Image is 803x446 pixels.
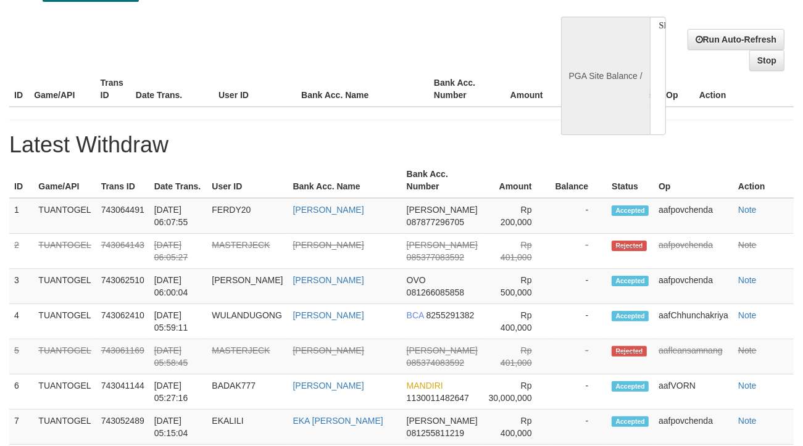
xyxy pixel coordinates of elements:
td: aafpovchenda [654,198,733,234]
a: Note [738,416,757,426]
th: Status [607,163,654,198]
div: PGA Site Balance / [561,17,650,135]
span: OVO [407,275,426,285]
td: - [551,198,607,234]
td: Rp 401,000 [484,234,551,269]
td: 5 [9,339,33,374]
a: [PERSON_NAME] [293,240,364,250]
span: Rejected [612,346,646,357]
td: 3 [9,269,33,304]
a: [PERSON_NAME] [293,275,364,285]
th: Trans ID [96,163,149,198]
th: Date Trans. [149,163,207,198]
a: Stop [749,50,784,71]
td: 743052489 [96,410,149,445]
td: [DATE] 06:05:27 [149,234,207,269]
span: [PERSON_NAME] [407,240,478,250]
th: Op [661,72,694,107]
td: Rp 400,000 [484,304,551,339]
td: 6 [9,374,33,410]
span: 1130011482647 [407,393,469,403]
td: - [551,304,607,339]
td: Rp 200,000 [484,198,551,234]
a: Note [738,381,757,390]
td: WULANDUGONG [207,304,288,339]
td: Rp 30,000,000 [484,374,551,410]
td: - [551,269,607,304]
td: 743062510 [96,269,149,304]
th: Bank Acc. Name [296,72,429,107]
h1: Latest Withdraw [9,133,794,157]
td: - [551,374,607,410]
span: 085377083592 [407,252,464,262]
td: - [551,339,607,374]
span: [PERSON_NAME] [407,205,478,215]
a: Note [738,205,757,215]
a: [PERSON_NAME] [293,205,364,215]
td: [DATE] 06:07:55 [149,198,207,234]
td: TUANTOGEL [33,234,96,269]
a: EKA [PERSON_NAME] [293,416,383,426]
span: 081255811219 [407,428,464,438]
td: BADAK777 [207,374,288,410]
th: Amount [484,163,551,198]
td: TUANTOGEL [33,269,96,304]
span: [PERSON_NAME] [407,416,478,426]
td: 7 [9,410,33,445]
td: aafChhunchakriya [654,304,733,339]
th: ID [9,163,33,198]
span: 8255291382 [426,310,475,320]
td: 743061169 [96,339,149,374]
th: Bank Acc. Number [429,72,495,107]
th: Game/API [33,163,96,198]
span: [PERSON_NAME] [407,345,478,355]
th: ID [9,72,29,107]
td: TUANTOGEL [33,198,96,234]
span: Accepted [612,416,649,427]
th: Action [733,163,794,198]
td: Rp 401,000 [484,339,551,374]
th: Op [654,163,733,198]
a: Run Auto-Refresh [688,29,784,50]
a: [PERSON_NAME] [293,381,364,390]
td: - [551,410,607,445]
td: aafpovchenda [654,269,733,304]
td: [DATE] 05:27:16 [149,374,207,410]
td: FERDY20 [207,198,288,234]
td: [PERSON_NAME] [207,269,288,304]
td: [DATE] 06:00:04 [149,269,207,304]
span: Accepted [612,381,649,392]
span: Accepted [612,205,649,216]
td: [DATE] 05:15:04 [149,410,207,445]
a: Note [738,310,757,320]
th: Trans ID [96,72,131,107]
th: Bank Acc. Name [288,163,402,198]
a: Note [738,240,757,250]
td: 2 [9,234,33,269]
a: Note [738,275,757,285]
td: 743062410 [96,304,149,339]
th: Amount [495,72,561,107]
td: aafVORN [654,374,733,410]
th: Action [694,72,794,107]
td: [DATE] 05:59:11 [149,304,207,339]
td: MASTERJECK [207,339,288,374]
td: EKALILI [207,410,288,445]
th: Game/API [29,72,95,107]
td: 1 [9,198,33,234]
td: 4 [9,304,33,339]
td: - [551,234,607,269]
span: 087877296705 [407,217,464,227]
td: MASTERJECK [207,234,288,269]
a: Note [738,345,757,355]
td: Rp 500,000 [484,269,551,304]
th: User ID [214,72,296,107]
span: Accepted [612,276,649,286]
a: [PERSON_NAME] [293,310,364,320]
td: TUANTOGEL [33,410,96,445]
span: 081266085858 [407,287,464,297]
span: BCA [407,310,424,320]
td: Rp 400,000 [484,410,551,445]
span: Rejected [612,241,646,251]
td: 743064491 [96,198,149,234]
